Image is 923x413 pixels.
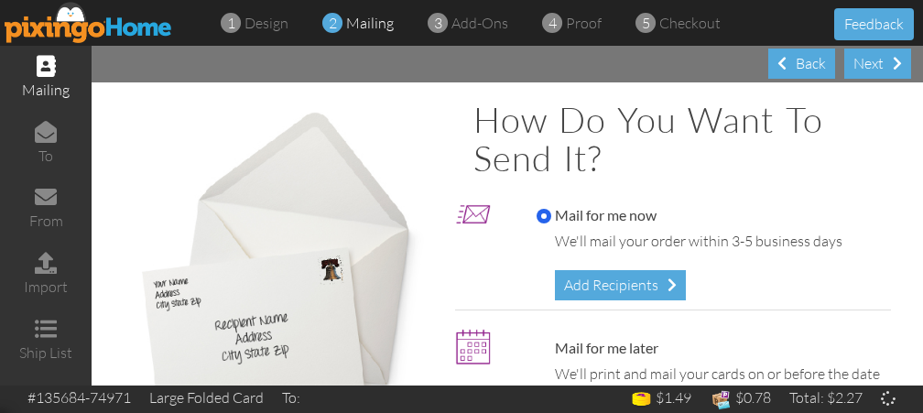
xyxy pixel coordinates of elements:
img: expense-icon.png [710,388,733,411]
span: checkout [659,14,721,32]
img: pixingo logo [5,2,173,43]
div: Next [844,49,911,79]
span: 5 [642,13,650,34]
td: $1.49 [621,386,700,413]
input: Mail for me later [537,342,551,356]
button: Feedback [834,8,914,40]
span: 4 [548,13,557,34]
span: design [244,14,288,32]
div: We'll mail your order within 3-5 business days [555,231,882,252]
span: 1 [227,13,235,34]
div: Back [768,49,835,79]
td: $0.78 [700,386,780,413]
td: Large Folded Card [140,386,273,410]
div: Add Recipients [555,270,686,300]
label: Mail for me now [537,205,657,226]
span: 3 [434,13,442,34]
span: mailing [346,14,394,32]
span: To: [282,388,300,407]
img: maillater.png [455,329,492,365]
label: Mail for me later [537,338,658,359]
td: #135684-74971 [18,386,140,410]
img: mailnow_icon.png [455,196,492,233]
div: Total: $2.27 [789,387,863,408]
img: points-icon.png [630,388,653,411]
span: proof [566,14,602,32]
h1: How do you want to send it? [473,101,891,178]
div: We'll print and mail your cards on or before the date you choose. [555,364,882,406]
span: add-ons [451,14,508,32]
input: Mail for me now [537,209,551,223]
span: 2 [329,13,337,34]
